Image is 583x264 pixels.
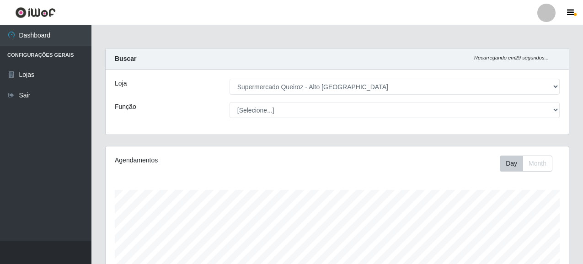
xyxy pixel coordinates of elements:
[523,156,552,172] button: Month
[500,156,560,172] div: Toolbar with button groups
[500,156,552,172] div: First group
[500,156,523,172] button: Day
[115,55,136,62] strong: Buscar
[474,55,549,60] i: Recarregando em 29 segundos...
[115,102,136,112] label: Função
[115,156,292,165] div: Agendamentos
[115,79,127,88] label: Loja
[15,7,56,18] img: CoreUI Logo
